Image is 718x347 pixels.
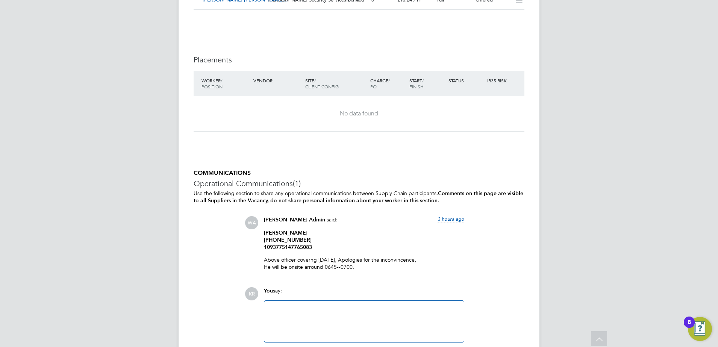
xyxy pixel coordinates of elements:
[447,74,486,87] div: Status
[303,74,368,93] div: Site
[264,287,464,300] div: say:
[368,74,407,93] div: Charge
[293,179,301,188] span: (1)
[305,77,339,89] span: / Client Config
[245,287,258,300] span: KR
[251,74,303,87] div: Vendor
[194,169,524,177] h5: COMMUNICATIONS
[407,74,447,93] div: Start
[327,216,338,223] span: said:
[264,244,312,250] strong: 1093775147765083
[201,77,223,89] span: / Position
[194,55,524,65] h3: Placements
[200,74,251,93] div: Worker
[688,322,691,332] div: 8
[264,237,312,243] strong: ‪‪‪‪‪‪‪[PHONE_NUMBER]‬‬‬‬‬‬‬
[688,317,712,341] button: Open Resource Center, 8 new notifications
[438,216,464,222] span: 3 hours ago
[194,179,524,188] h3: Operational Communications
[201,110,517,118] div: No data found
[245,216,258,229] span: WA
[264,256,464,270] p: Above officer coverng [DATE], Apologies for the inconvincence, He will be onsite arround 0645--0700.
[485,74,511,87] div: IR35 Risk
[264,217,325,223] span: [PERSON_NAME] Admin
[194,190,523,204] b: Comments on this page are visible to all Suppliers in the Vacancy, do not share personal informat...
[194,190,524,204] p: Use the following section to share any operational communications between Supply Chain participants.
[264,230,307,236] strong: [PERSON_NAME]
[370,77,390,89] span: / PO
[409,77,424,89] span: / Finish
[264,288,273,294] span: You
